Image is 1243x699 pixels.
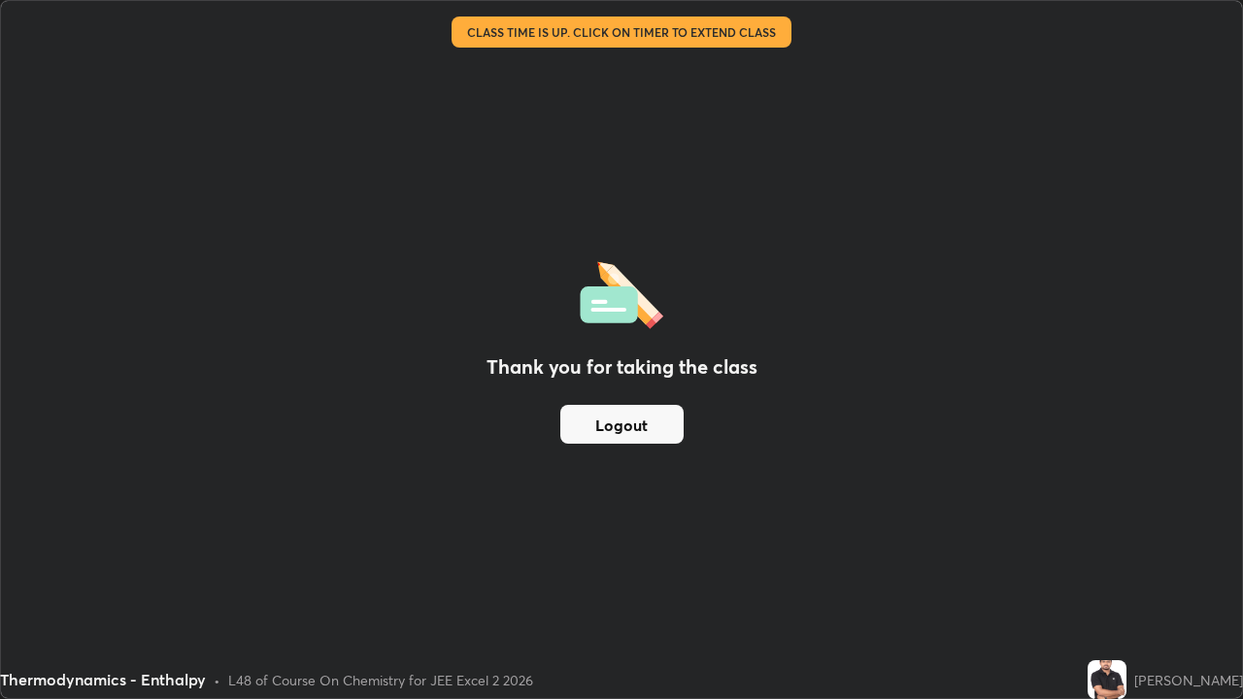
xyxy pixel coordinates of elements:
h2: Thank you for taking the class [487,352,757,382]
div: L48 of Course On Chemistry for JEE Excel 2 2026 [228,670,533,690]
img: offlineFeedback.1438e8b3.svg [580,255,663,329]
div: • [214,670,220,690]
img: 5fba970c85c7484fbef5fa1617cbed6b.jpg [1088,660,1126,699]
div: [PERSON_NAME] [1134,670,1243,690]
button: Logout [560,405,684,444]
